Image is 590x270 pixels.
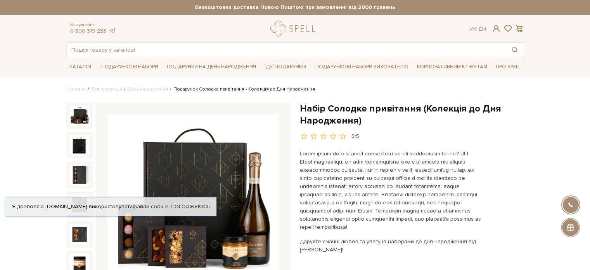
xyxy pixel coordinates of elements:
img: Набір Солодке привітання (Колекція до Дня Народження) [69,224,90,244]
a: Вся продукція [91,86,122,92]
a: telegram [108,28,116,34]
img: Набір Солодке привітання (Колекція до Дня Народження) [69,165,90,185]
h1: Набір Солодке привітання (Колекція до Дня Народження) [300,103,524,127]
a: Погоджуюсь [171,203,210,210]
button: Пошук товару у каталозі [506,43,524,57]
a: 0 800 319 233 [70,28,106,34]
div: 5/5 [351,133,359,140]
a: Ідеї подарунків [261,61,310,73]
img: Набір Солодке привітання (Колекція до Дня Народження) [69,135,90,155]
div: Ук [470,26,486,33]
input: Пошук товару у каталозі [67,43,506,57]
li: Подарунок Солодке привітання - Колекція до Дня Народження [168,86,315,93]
div: Я дозволяю [DOMAIN_NAME] використовувати [6,203,216,210]
strong: Безкоштовна доставка Новою Поштою при замовленні від 2000 гривень [66,4,524,11]
a: Каталог [66,61,96,73]
span: Консультація: [70,23,116,28]
img: Набір Солодке привітання (Колекція до Дня Народження) [69,195,90,215]
a: Корпоративним клієнтам [414,60,490,73]
img: Набір Солодке привітання (Колекція до Дня Народження) [69,106,90,126]
a: Подарункові набори вихователю [312,60,412,73]
a: En [479,26,486,32]
a: файли cookie [133,203,168,210]
span: | [476,26,478,32]
a: Подарунки на День народження [164,61,259,73]
a: logo [270,21,319,37]
p: Даруйте смачні любов та увагу із наборами до дня народження від [PERSON_NAME]! [300,237,482,254]
a: День народження [128,86,168,92]
a: Головна [66,86,86,92]
p: Lorem ipsum dolo sitamet consectetu ad eli seddoeiusm te inci? Ut l Etdol magnaaliqu, en adm veni... [300,150,482,231]
a: Про Spell [493,61,524,73]
a: Подарункові набори [98,61,161,73]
